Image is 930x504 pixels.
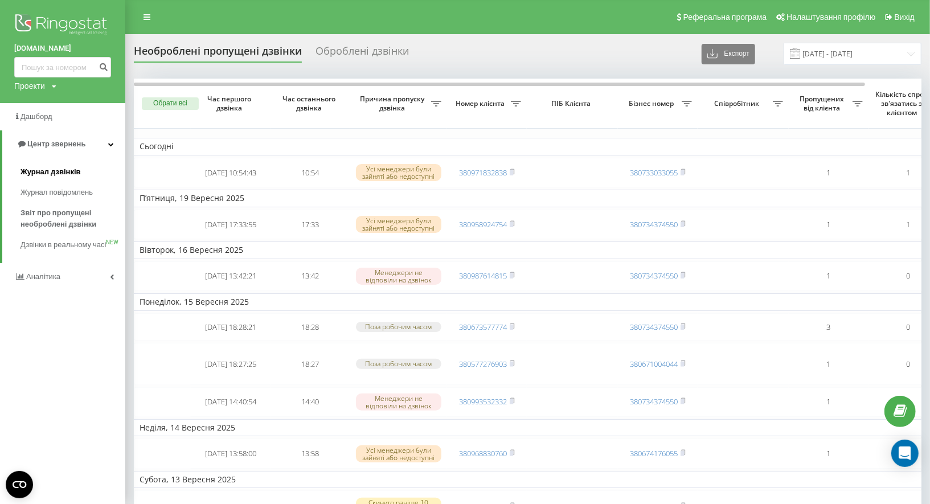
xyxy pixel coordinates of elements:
[630,448,678,458] a: 380674176055
[271,439,350,469] td: 13:58
[459,167,507,178] a: 380971832838
[789,387,868,417] td: 1
[356,394,441,411] div: Менеджери не відповіли на дзвінок
[630,167,678,178] a: 380733033055
[789,343,868,384] td: 1
[895,13,915,22] span: Вихід
[630,322,678,332] a: 380734374550
[459,322,507,332] a: 380673577774
[21,166,81,178] span: Журнал дзвінків
[271,387,350,417] td: 14:40
[453,99,511,108] span: Номер клієнта
[789,439,868,469] td: 1
[191,158,271,188] td: [DATE] 10:54:43
[459,396,507,407] a: 380993532332
[356,216,441,233] div: Усі менеджери були зайняті або недоступні
[200,95,261,112] span: Час першого дзвінка
[703,99,773,108] span: Співробітник
[536,99,608,108] span: ПІБ Клієнта
[191,261,271,292] td: [DATE] 13:42:21
[271,313,350,341] td: 18:28
[356,95,431,112] span: Причина пропуску дзвінка
[459,448,507,458] a: 380968830760
[2,130,125,158] a: Центр звернень
[142,97,199,110] button: Обрати всі
[14,43,111,54] a: [DOMAIN_NAME]
[630,219,678,230] a: 380734374550
[789,261,868,292] td: 1
[459,359,507,369] a: 380577276903
[624,99,682,108] span: Бізнес номер
[630,271,678,281] a: 380734374550
[21,203,125,235] a: Звіт про пропущені необроблені дзвінки
[794,95,853,112] span: Пропущених від клієнта
[21,182,125,203] a: Журнал повідомлень
[789,313,868,341] td: 3
[280,95,341,112] span: Час останнього дзвінка
[316,45,409,63] div: Оброблені дзвінки
[630,359,678,369] a: 380671004044
[14,11,111,40] img: Ringostat logo
[271,158,350,188] td: 10:54
[21,235,125,255] a: Дзвінки в реальному часіNEW
[191,343,271,384] td: [DATE] 18:27:25
[891,440,919,467] div: Open Intercom Messenger
[702,44,755,64] button: Експорт
[271,210,350,240] td: 17:33
[21,112,52,121] span: Дашборд
[191,313,271,341] td: [DATE] 18:28:21
[27,140,85,148] span: Центр звернень
[356,268,441,285] div: Менеджери не відповіли на дзвінок
[271,343,350,384] td: 18:27
[459,219,507,230] a: 380958924754
[14,80,45,92] div: Проекти
[21,207,120,230] span: Звіт про пропущені необроблені дзвінки
[683,13,767,22] span: Реферальна програма
[356,445,441,462] div: Усі менеджери були зайняті або недоступні
[191,439,271,469] td: [DATE] 13:58:00
[191,210,271,240] td: [DATE] 17:33:55
[356,164,441,181] div: Усі менеджери були зайняті або недоступні
[14,57,111,77] input: Пошук за номером
[786,13,875,22] span: Налаштування профілю
[191,387,271,417] td: [DATE] 14:40:54
[630,396,678,407] a: 380734374550
[271,261,350,292] td: 13:42
[21,239,106,251] span: Дзвінки в реальному часі
[356,322,441,331] div: Поза робочим часом
[789,210,868,240] td: 1
[356,359,441,368] div: Поза робочим часом
[26,272,60,281] span: Аналiтика
[21,162,125,182] a: Журнал дзвінків
[21,187,93,198] span: Журнал повідомлень
[134,45,302,63] div: Необроблені пропущені дзвінки
[6,471,33,498] button: Open CMP widget
[459,271,507,281] a: 380987614815
[789,158,868,188] td: 1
